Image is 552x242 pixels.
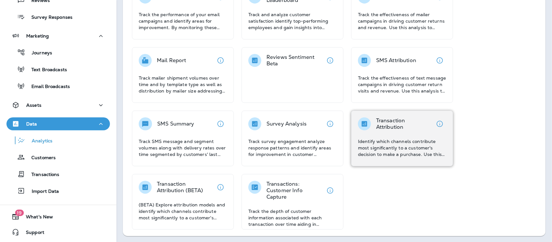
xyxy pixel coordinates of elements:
p: Transactions [25,172,60,178]
span: Support [19,230,44,237]
p: Survey Responses [25,15,72,21]
button: Import Data [6,184,110,198]
p: Track the effectiveness of text message campaigns in driving customer return visits and revenue. ... [358,75,446,94]
p: SMS Summary [157,121,194,127]
p: Transactions: Customer Info Capture [266,181,324,200]
p: Import Data [25,189,59,195]
p: SMS Attribution [376,57,416,64]
p: Track the performance of your email campaigns and identify areas for improvement. By monitoring t... [139,11,227,31]
p: Assets [26,103,41,108]
button: Email Broadcasts [6,79,110,93]
button: View details [433,117,446,130]
span: 19 [15,210,24,216]
button: View details [214,54,227,67]
button: Data [6,117,110,130]
p: Track SMS message and segment volumes along with delivery rates over time segmented by customers'... [139,138,227,158]
button: Text Broadcasts [6,62,110,76]
button: 19What's New [6,210,110,223]
span: What's New [19,214,53,222]
p: Track the depth of customer information associated with each transaction over time aiding in asse... [248,208,337,227]
p: Reviews Sentiment Beta [266,54,324,67]
button: View details [433,54,446,67]
p: (BETA) Explore attribution models and identify which channels contribute most significantly to a ... [139,202,227,221]
p: Data [26,121,37,126]
button: View details [214,181,227,194]
p: Track the effectiveness of mailer campaigns in driving customer returns and revenue. Use this ana... [358,11,446,31]
p: Customers [25,155,56,161]
button: Marketing [6,29,110,42]
p: Identify which channels contribute most significantly to a customer's decision to make a purchase... [358,138,446,158]
p: Transaction Attribution [376,117,433,130]
p: Track mailer shipment volumes over time and by template type as well as distribution by mailer si... [139,75,227,94]
button: Assets [6,99,110,112]
button: Survey Responses [6,10,110,24]
p: Journeys [25,50,52,56]
button: Journeys [6,46,110,59]
p: Mail Report [157,57,186,64]
button: View details [324,54,337,67]
p: Track survey engagement analyze response patterns and identify areas for improvement in customer ... [248,138,337,158]
p: Email Broadcasts [25,84,70,90]
p: Marketing [26,33,49,38]
button: Transactions [6,167,110,181]
button: Analytics [6,134,110,147]
p: Analytics [25,138,52,144]
button: Customers [6,150,110,164]
p: Transaction Attribution (BETA) [157,181,214,194]
button: View details [324,184,337,197]
button: View details [214,117,227,130]
p: Survey Analysis [266,121,307,127]
p: Track and analyze customer satisfaction identify top-performing employees and gain insights into ... [248,11,337,31]
p: Text Broadcasts [25,67,67,73]
button: Support [6,226,110,239]
button: View details [324,117,337,130]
